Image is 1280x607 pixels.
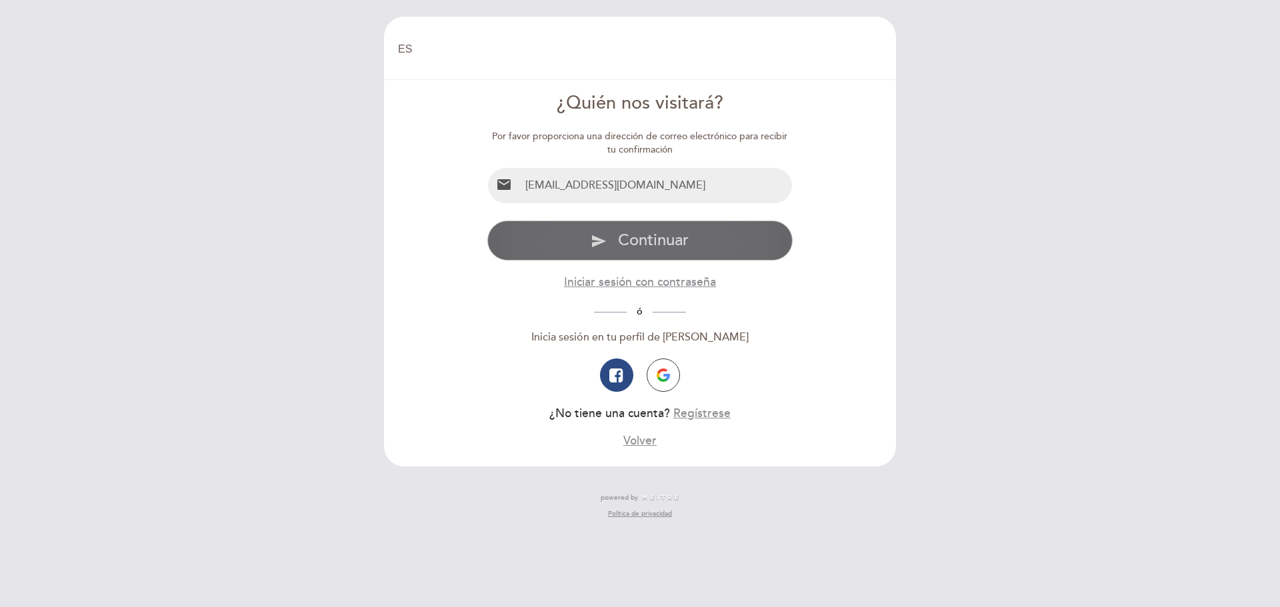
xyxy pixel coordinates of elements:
button: Regístrese [673,405,731,422]
button: Volver [623,432,657,449]
span: Continuar [618,231,689,250]
span: ó [627,306,653,317]
span: ¿No tiene una cuenta? [549,406,670,420]
a: Política de privacidad [608,509,672,518]
div: Inicia sesión en tu perfil de [PERSON_NAME] [487,330,793,345]
img: MEITRE [641,494,679,501]
div: ¿Quién nos visitará? [487,91,793,117]
button: send Continuar [487,221,793,261]
img: icon-google.png [657,368,670,382]
div: Por favor proporciona una dirección de correo electrónico para recibir tu confirmación [487,130,793,157]
i: email [496,177,512,193]
i: send [591,233,607,249]
span: powered by [601,493,638,502]
input: Email [520,168,793,203]
button: Iniciar sesión con contraseña [564,274,716,291]
a: powered by [601,493,679,502]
